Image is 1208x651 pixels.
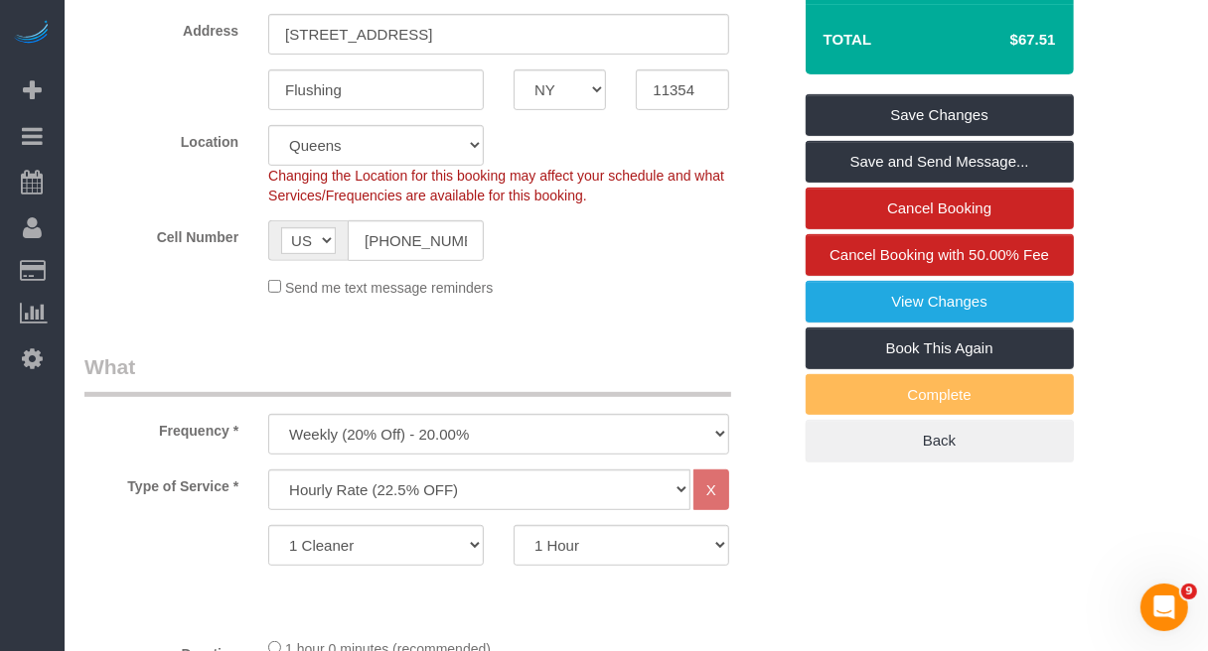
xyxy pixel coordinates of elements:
[348,220,484,261] input: Cell Number
[12,20,52,48] img: Automaid Logo
[70,414,253,441] label: Frequency *
[806,281,1074,323] a: View Changes
[1181,584,1197,599] span: 9
[70,125,253,152] label: Location
[824,31,872,48] strong: Total
[950,32,1055,49] h4: $67.51
[636,69,728,110] input: Zip Code
[806,94,1074,136] a: Save Changes
[1140,584,1188,631] iframe: Intercom live chat
[806,234,1074,276] a: Cancel Booking with 50.00% Fee
[806,327,1074,369] a: Book This Again
[268,168,724,203] span: Changing the Location for this booking may affect your schedule and what Services/Frequencies are...
[830,246,1049,263] span: Cancel Booking with 50.00% Fee
[70,220,253,247] label: Cell Number
[70,469,253,496] label: Type of Service *
[84,352,731,397] legend: What
[285,280,493,296] span: Send me text message reminders
[70,14,253,41] label: Address
[268,69,484,110] input: City
[806,141,1074,183] a: Save and Send Message...
[806,420,1074,461] a: Back
[806,188,1074,229] a: Cancel Booking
